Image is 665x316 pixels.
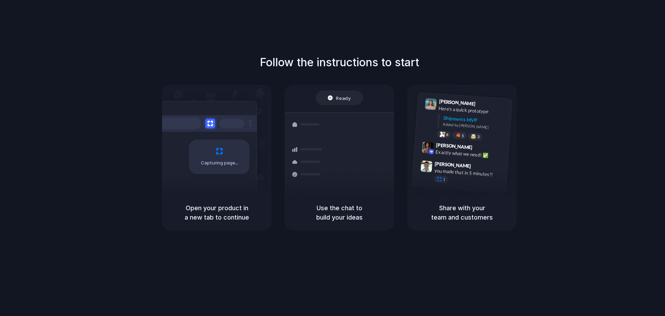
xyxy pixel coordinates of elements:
span: 8 [446,133,449,137]
span: 1 [443,178,445,181]
h5: Use the chat to build your ideas [293,203,386,222]
span: Capturing page [201,160,239,166]
div: Added by [PERSON_NAME] [443,121,506,131]
span: 5 [462,134,464,138]
span: [PERSON_NAME] [435,160,471,170]
span: 9:41 AM [478,101,492,109]
span: 9:47 AM [473,163,487,171]
span: [PERSON_NAME] [439,97,476,108]
div: you made that in 5 minutes?! [434,167,503,179]
span: Ready [336,94,351,101]
div: Exactly what we need! ✅ [435,148,505,160]
h5: Open your product in a new tab to continue [170,203,263,222]
h5: Share with your team and customers [416,203,508,222]
span: 3 [477,135,480,139]
span: 9:42 AM [475,144,489,153]
div: Shipments MVP [443,114,507,126]
h1: Follow the instructions to start [260,54,419,71]
div: 🤯 [471,134,477,139]
span: [PERSON_NAME] [436,141,472,151]
div: Here's a quick prototype [438,105,508,117]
